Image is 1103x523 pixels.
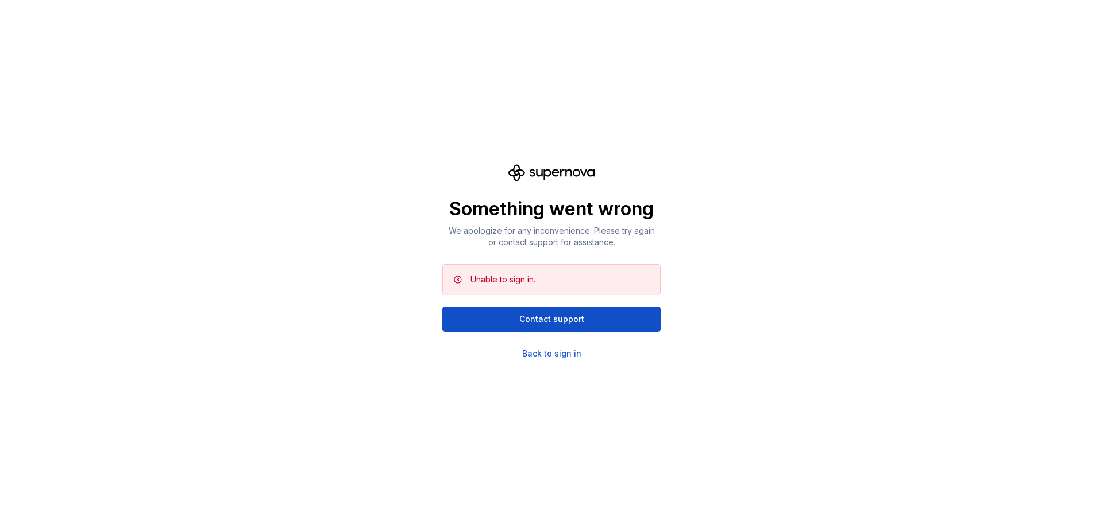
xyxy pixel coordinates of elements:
span: Contact support [519,313,584,325]
p: We apologize for any inconvenience. Please try again or contact support for assistance. [442,225,661,248]
p: Something went wrong [442,197,661,220]
div: Unable to sign in. [470,274,535,285]
button: Contact support [442,307,661,332]
a: Back to sign in [522,348,581,359]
